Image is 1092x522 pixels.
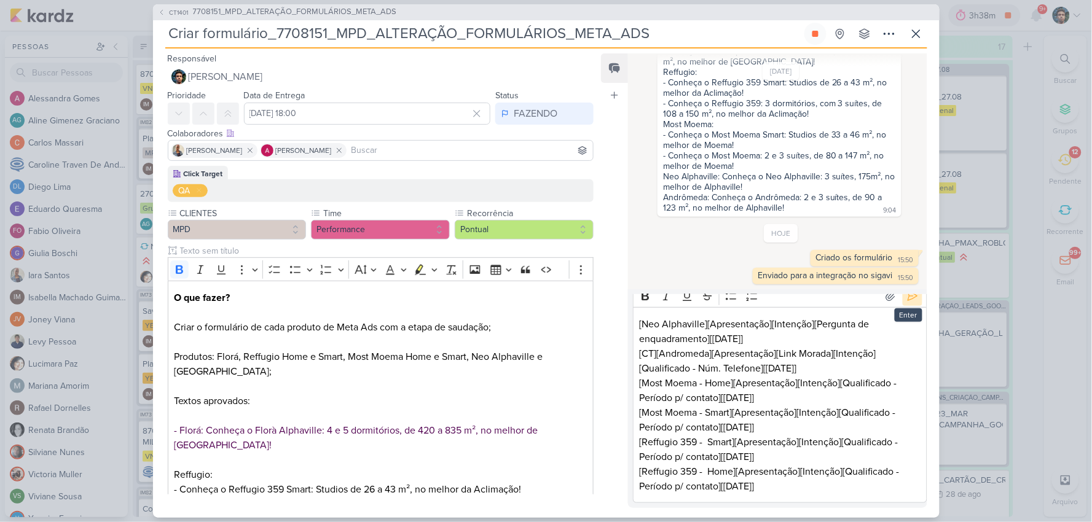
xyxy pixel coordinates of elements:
[311,220,450,240] button: Performance
[178,244,594,257] input: Texto sem título
[633,284,927,308] div: Editor toolbar
[816,252,893,263] div: Criado os formulário
[811,29,820,39] div: Parar relógio
[174,424,538,451] span: - Florá: Conheça o Florà Alphaville: 4 e 5 dormitórios, de 420 a 835 m², no melhor de [GEOGRAPHIC...
[633,307,927,503] div: Editor editing area: main
[884,206,897,216] div: 9:04
[514,106,557,121] div: FAZENDO
[640,346,921,376] p: [CT][Andromeda][Apresentação][Link Morada][Intenção][Qualificado - Núm. Telefone][[DATE]]
[168,257,594,281] div: Editor toolbar
[640,464,921,494] p: [Reffugio 359 - Home][Apresentação][Intenção][Qualificado - Período p/ contato][[DATE]]
[174,321,491,333] span: Criar o formulário de cada produto de Meta Ads com a etapa de saudação;
[640,376,921,405] p: [Most Moema - Home][Apresentação][Intenção][Qualificado - Período p/ contato][[DATE]]
[640,435,921,464] p: [Reffugio 359 - Smart][Apresentação][Intenção][Qualificado - Período p/ contato][[DATE]]
[898,273,914,283] div: 15:50
[261,144,273,157] img: Alessandra Gomes
[895,308,922,322] div: Enter
[244,103,491,125] input: Select a date
[168,220,307,240] button: MPD
[758,270,893,281] div: Enviado para a integração no sigavi
[898,255,914,265] div: 15:50
[168,53,217,64] label: Responsável
[495,103,594,125] button: FAZENDO
[244,90,305,101] label: Data de Entrega
[663,46,898,213] div: Conheça o Florà Alphaville: 4 e 5 dormitórios, de 420 a 835 m², no melhor de [GEOGRAPHIC_DATA]! R...
[276,145,332,156] span: [PERSON_NAME]
[349,143,591,158] input: Buscar
[179,207,307,220] label: CLIENTES
[322,207,450,220] label: Time
[171,69,186,84] img: Nelito Junior
[165,23,802,45] input: Kard Sem Título
[455,220,594,240] button: Pontual
[174,292,230,304] strong: O que fazer?
[466,207,594,220] label: Recorrência
[640,405,921,435] p: [Most Moema - Smart][Apresentação][Intenção][Qualificado - Período p/ contato][[DATE]]
[495,90,519,101] label: Status
[174,395,250,407] span: Textos aprovados:
[172,144,184,157] img: Iara Santos
[174,351,543,378] span: Produtos: Florá, Reffugio Home e Smart, Most Moema Home e Smart, Neo Alphaville e [GEOGRAPHIC_DATA];
[168,127,594,140] div: Colaboradores
[184,168,223,179] div: Click Target
[640,317,921,346] p: [Neo Alphaville][Apresentação][Intenção][Pergunta de enquadramento][[DATE]]
[189,69,263,84] span: [PERSON_NAME]
[168,90,206,101] label: Prioridade
[168,66,594,88] button: [PERSON_NAME]
[187,145,243,156] span: [PERSON_NAME]
[179,184,191,197] div: QA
